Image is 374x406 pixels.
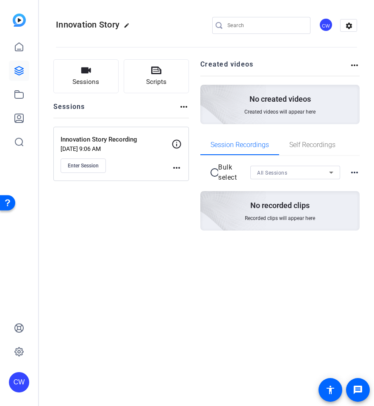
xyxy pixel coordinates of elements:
[13,14,26,27] img: blue-gradient.svg
[319,18,334,33] ngx-avatar: Clarissa Weers
[244,108,316,115] span: Created videos will appear here
[289,142,335,148] span: Self Recordings
[353,385,363,395] mat-icon: message
[245,215,315,222] span: Recorded clips will appear here
[349,60,360,70] mat-icon: more_horiz
[61,135,177,145] p: Innovation Story Recording
[179,102,189,112] mat-icon: more_horiz
[249,94,311,104] p: No created videos
[325,385,335,395] mat-icon: accessibility
[56,19,119,30] span: Innovation Story
[200,59,349,76] h2: Created videos
[319,18,333,32] div: CW
[257,170,287,176] span: All Sessions
[53,102,85,118] h2: Sessions
[9,372,29,392] div: CW
[124,59,189,93] button: Scripts
[72,77,99,87] span: Sessions
[341,19,357,32] mat-icon: settings
[218,162,241,183] p: Bulk select
[250,200,310,211] p: No recorded clips
[227,20,304,31] input: Search
[61,145,172,152] p: [DATE] 9:06 AM
[210,167,218,178] mat-icon: radio_button_unchecked
[211,142,269,148] span: Session Recordings
[53,59,119,93] button: Sessions
[61,159,106,173] button: Enter Session
[146,77,166,87] span: Scripts
[124,22,134,33] mat-icon: edit
[172,163,182,173] mat-icon: more_horiz
[349,167,360,178] mat-icon: more_horiz
[68,162,99,169] span: Enter Session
